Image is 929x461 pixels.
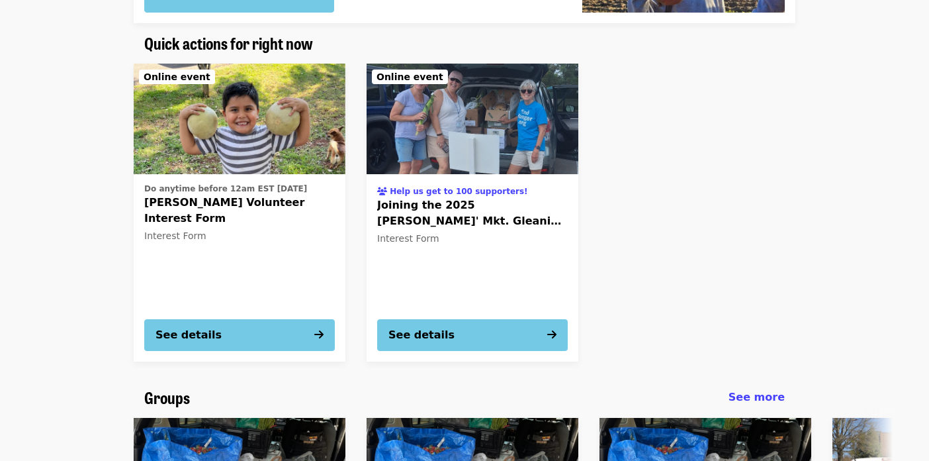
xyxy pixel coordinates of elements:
[144,319,335,351] button: See details
[729,391,785,403] span: See more
[144,388,190,407] a: Groups
[390,187,527,196] span: Help us get to 100 supporters!
[134,64,345,175] img: SoSA Volunteer Interest Form organized by Society of St. Andrew
[144,230,206,241] span: Interest Form
[376,72,443,82] span: Online event
[377,319,568,351] button: See details
[314,329,324,341] i: arrow-right icon
[144,385,190,409] span: Groups
[388,327,455,343] div: See details
[547,329,556,341] i: arrow-right icon
[155,327,222,343] div: See details
[134,388,795,407] div: Groups
[144,184,307,193] span: Do anytime before 12am EST [DATE]
[377,233,439,244] span: Interest Form
[134,34,795,53] div: Quick actions for right now
[144,72,210,82] span: Online event
[377,197,568,229] span: Joining the 2025 [PERSON_NAME]' Mkt. Gleaning Team
[367,64,578,362] a: See details for "Joining the 2025 Montgomery Farmers' Mkt. Gleaning Team"
[377,187,387,196] i: users icon
[134,64,345,362] a: See details for "SoSA Volunteer Interest Form"
[729,389,785,405] a: See more
[367,64,578,175] img: Joining the 2025 Montgomery Farmers' Mkt. Gleaning Team organized by Society of St. Andrew
[144,34,313,53] a: Quick actions for right now
[144,31,313,54] span: Quick actions for right now
[144,195,335,227] span: [PERSON_NAME] Volunteer Interest Form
